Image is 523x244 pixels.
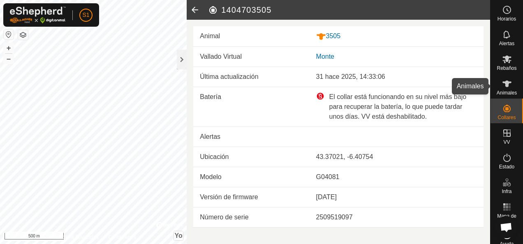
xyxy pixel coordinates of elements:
[208,5,490,15] h2: 1404703505
[498,115,516,120] span: Collares
[193,26,309,46] td: Animal
[193,67,309,87] td: Última actualización
[503,140,510,145] span: VV
[193,187,309,207] td: Versión de firmware
[498,16,516,21] span: Horarios
[4,54,14,64] button: –
[316,212,477,222] div: 2509519097
[326,32,341,39] font: 3505
[4,30,14,39] button: Restablecer Mapa
[316,152,477,162] div: 43.37021, -6.40754
[175,232,183,239] span: Yo
[193,47,309,67] td: Vallado Virtual
[497,66,516,71] span: Rebaños
[108,233,136,241] a: Contáctenos
[51,233,98,241] a: Política de Privacidad
[499,41,514,46] span: Alertas
[502,189,511,194] span: Infra
[193,167,309,187] td: Modelo
[10,7,66,23] img: Logo Gallagher
[316,192,477,202] div: [DATE]
[316,53,334,60] a: Monte
[82,11,89,19] span: S1
[193,147,309,167] td: Ubicación
[493,214,521,223] span: Mapa de Calor
[316,172,477,182] div: G04081
[174,231,183,240] button: Yo
[193,87,309,127] td: Batería
[495,216,517,238] a: Chat abierto
[316,92,477,122] div: El collar está funcionando en su nivel más bajo para recuperar la batería, lo que puede tardar un...
[18,30,28,40] button: Capas del Mapa
[316,72,477,82] div: 31 hace 2025, 14:33:06
[193,207,309,227] td: Número de serie
[4,43,14,53] button: +
[193,127,309,147] td: Alertas
[497,90,517,95] span: Animales
[499,164,514,169] span: Estado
